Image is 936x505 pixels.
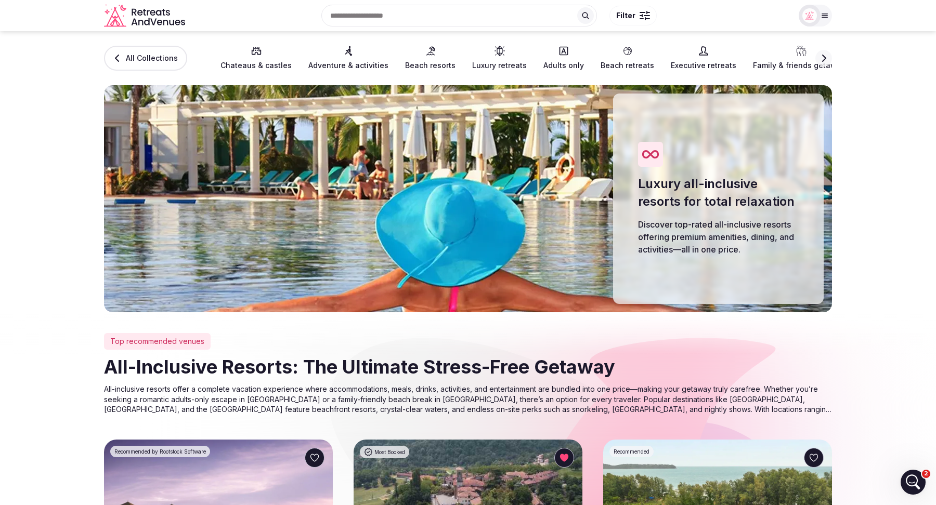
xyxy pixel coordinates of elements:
[308,60,388,71] span: Adventure & activities
[753,46,850,71] a: Family & friends getaways
[601,46,654,71] a: Beach retreats
[472,60,527,71] span: Luxury retreats
[922,470,930,478] span: 2
[104,4,187,28] a: Visit the homepage
[671,46,736,71] a: Executive retreats
[104,4,187,28] svg: Retreats and Venues company logo
[308,46,388,71] a: Adventure & activities
[609,446,654,457] div: Recommended
[802,8,817,23] img: Matt Grant Oakes
[614,448,649,455] span: Recommended
[671,60,736,71] span: Executive retreats
[472,46,527,71] a: Luxury retreats
[104,85,832,312] img: All-inclusive resorts
[616,10,635,21] span: Filter
[753,60,850,71] span: Family & friends getaways
[126,53,178,63] span: All Collections
[601,60,654,71] span: Beach retreats
[374,448,405,456] span: Most Booked
[901,470,926,495] iframe: Intercom live chat
[543,60,584,71] span: Adults only
[543,46,584,71] a: Adults only
[104,384,832,415] p: All-inclusive resorts offer a complete vacation experience where accommodations, meals, drinks, a...
[220,46,292,71] a: Chateaus & castles
[220,60,292,71] span: Chateaus & castles
[110,446,210,457] div: Recommended by Rootstock Software
[638,175,799,210] h1: Luxury all-inclusive resorts for total relaxation
[360,446,409,458] div: Most Booked
[638,218,799,256] p: Discover top-rated all-inclusive resorts offering premium amenities, dining, and activities—all i...
[405,60,456,71] span: Beach resorts
[114,448,206,455] span: Recommended by Rootstock Software
[104,333,211,350] div: Top recommended venues
[405,46,456,71] a: Beach resorts
[104,354,832,380] h2: All-Inclusive Resorts: The Ultimate Stress-Free Getaway
[104,46,187,71] a: All Collections
[609,6,657,25] button: Filter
